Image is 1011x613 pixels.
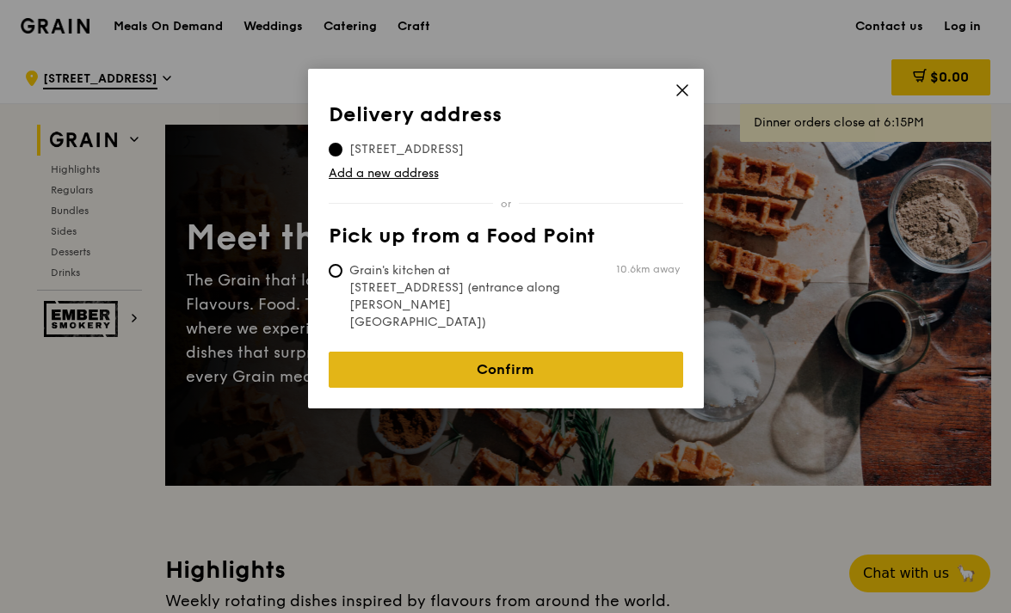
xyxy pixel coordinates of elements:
span: 10.6km away [616,262,680,276]
th: Delivery address [329,103,683,134]
input: Grain's kitchen at [STREET_ADDRESS] (entrance along [PERSON_NAME][GEOGRAPHIC_DATA])10.6km away [329,264,342,278]
span: Grain's kitchen at [STREET_ADDRESS] (entrance along [PERSON_NAME][GEOGRAPHIC_DATA]) [329,262,585,331]
span: [STREET_ADDRESS] [329,141,484,158]
th: Pick up from a Food Point [329,224,683,255]
a: Add a new address [329,165,683,182]
a: Confirm [329,352,683,388]
input: [STREET_ADDRESS] [329,143,342,156]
